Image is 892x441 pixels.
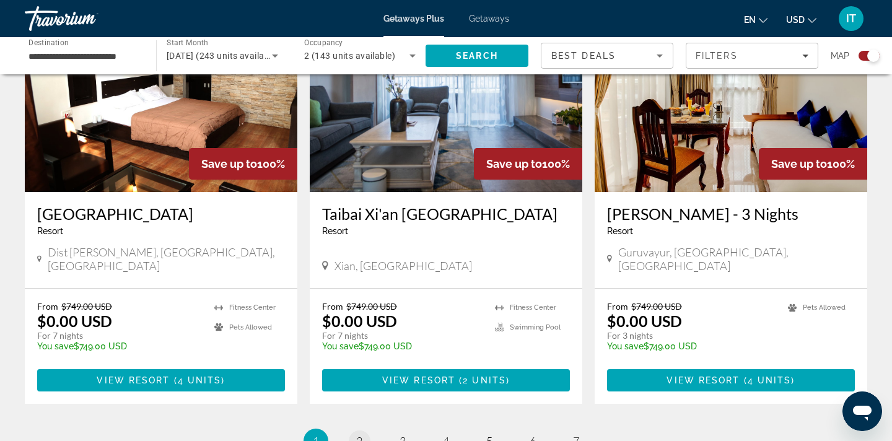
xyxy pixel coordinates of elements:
[631,301,682,312] span: $749.00 USD
[831,47,849,64] span: Map
[322,330,483,341] p: For 7 nights
[463,375,506,385] span: 2 units
[618,245,855,273] span: Guruvayur, [GEOGRAPHIC_DATA], [GEOGRAPHIC_DATA]
[37,301,58,312] span: From
[842,391,882,431] iframe: Кнопка запуска окна обмена сообщениями
[28,49,140,64] input: Select destination
[607,204,855,223] a: [PERSON_NAME] - 3 Nights
[170,375,225,385] span: ( )
[37,226,63,236] span: Resort
[744,15,756,25] span: en
[37,204,285,223] a: [GEOGRAPHIC_DATA]
[607,341,644,351] span: You save
[229,303,276,312] span: Fitness Center
[334,259,472,273] span: Xian, [GEOGRAPHIC_DATA]
[510,323,561,331] span: Swimming Pool
[61,301,112,312] span: $749.00 USD
[456,51,498,61] span: Search
[322,341,359,351] span: You save
[382,375,455,385] span: View Resort
[37,312,112,330] p: $0.00 USD
[455,375,510,385] span: ( )
[607,312,682,330] p: $0.00 USD
[229,323,272,331] span: Pets Allowed
[97,375,170,385] span: View Resort
[178,375,222,385] span: 4 units
[383,14,444,24] a: Getaways Plus
[759,148,867,180] div: 100%
[551,48,663,63] mat-select: Sort by
[551,51,616,61] span: Best Deals
[189,148,297,180] div: 100%
[686,43,818,69] button: Filters
[748,375,792,385] span: 4 units
[322,341,483,351] p: $749.00 USD
[322,226,348,236] span: Resort
[607,330,776,341] p: For 3 nights
[607,226,633,236] span: Resort
[744,11,767,28] button: Change language
[37,369,285,391] button: View Resort(4 units)
[346,301,397,312] span: $749.00 USD
[426,45,528,67] button: Search
[510,303,556,312] span: Fitness Center
[37,341,202,351] p: $749.00 USD
[304,51,395,61] span: 2 (143 units available)
[474,148,582,180] div: 100%
[37,341,74,351] span: You save
[322,369,570,391] button: View Resort(2 units)
[167,51,279,61] span: [DATE] (243 units available)
[322,312,397,330] p: $0.00 USD
[167,38,208,47] span: Start Month
[28,38,69,46] span: Destination
[37,330,202,341] p: For 7 nights
[201,157,257,170] span: Save up to
[771,157,827,170] span: Save up to
[786,11,816,28] button: Change currency
[846,12,856,25] span: IT
[304,38,343,47] span: Occupancy
[607,301,628,312] span: From
[786,15,805,25] span: USD
[322,301,343,312] span: From
[607,369,855,391] button: View Resort(4 units)
[25,2,149,35] a: Travorium
[48,245,285,273] span: Dist [PERSON_NAME], [GEOGRAPHIC_DATA], [GEOGRAPHIC_DATA]
[486,157,542,170] span: Save up to
[803,303,846,312] span: Pets Allowed
[667,375,740,385] span: View Resort
[322,204,570,223] a: Taibai Xi'an [GEOGRAPHIC_DATA]
[835,6,867,32] button: User Menu
[607,341,776,351] p: $749.00 USD
[740,375,795,385] span: ( )
[469,14,509,24] a: Getaways
[696,51,738,61] span: Filters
